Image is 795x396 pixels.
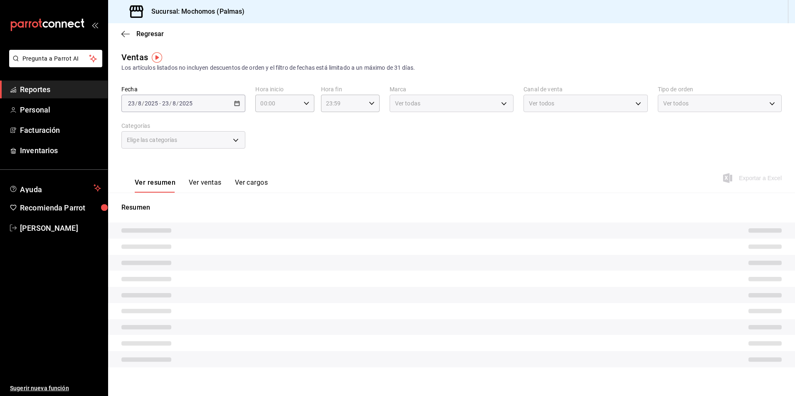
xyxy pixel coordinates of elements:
[20,203,85,212] font: Recomienda Parrot
[142,100,144,107] span: /
[529,99,554,108] span: Ver todos
[138,100,142,107] input: --
[658,86,782,92] label: Tipo de orden
[20,85,50,94] font: Reportes
[135,178,268,193] div: Pestañas de navegación
[169,100,172,107] span: /
[121,30,164,38] button: Regresar
[162,100,169,107] input: --
[136,30,164,38] span: Regresar
[663,99,689,108] span: Ver todos
[20,224,78,232] font: [PERSON_NAME]
[20,183,90,193] span: Ayuda
[20,105,50,114] font: Personal
[395,99,420,108] span: Ver todas
[235,178,268,193] button: Ver cargos
[159,100,161,107] span: -
[145,7,245,17] h3: Sucursal: Mochomos (Palmas)
[121,86,245,92] label: Fecha
[6,60,102,69] a: Pregunta a Parrot AI
[22,54,89,63] span: Pregunta a Parrot AI
[390,86,514,92] label: Marca
[20,126,60,134] font: Facturación
[9,50,102,67] button: Pregunta a Parrot AI
[144,100,158,107] input: ----
[189,178,222,193] button: Ver ventas
[10,385,69,391] font: Sugerir nueva función
[121,203,782,213] p: Resumen
[20,146,58,155] font: Inventarios
[127,136,178,144] span: Elige las categorías
[135,100,138,107] span: /
[152,52,162,63] img: Tooltip marker
[128,100,135,107] input: --
[121,64,782,72] div: Los artículos listados no incluyen descuentos de orden y el filtro de fechas está limitado a un m...
[255,86,314,92] label: Hora inicio
[176,100,179,107] span: /
[91,22,98,28] button: open_drawer_menu
[121,51,148,64] div: Ventas
[523,86,647,92] label: Canal de venta
[172,100,176,107] input: --
[321,86,380,92] label: Hora fin
[135,178,175,187] font: Ver resumen
[179,100,193,107] input: ----
[121,123,245,129] label: Categorías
